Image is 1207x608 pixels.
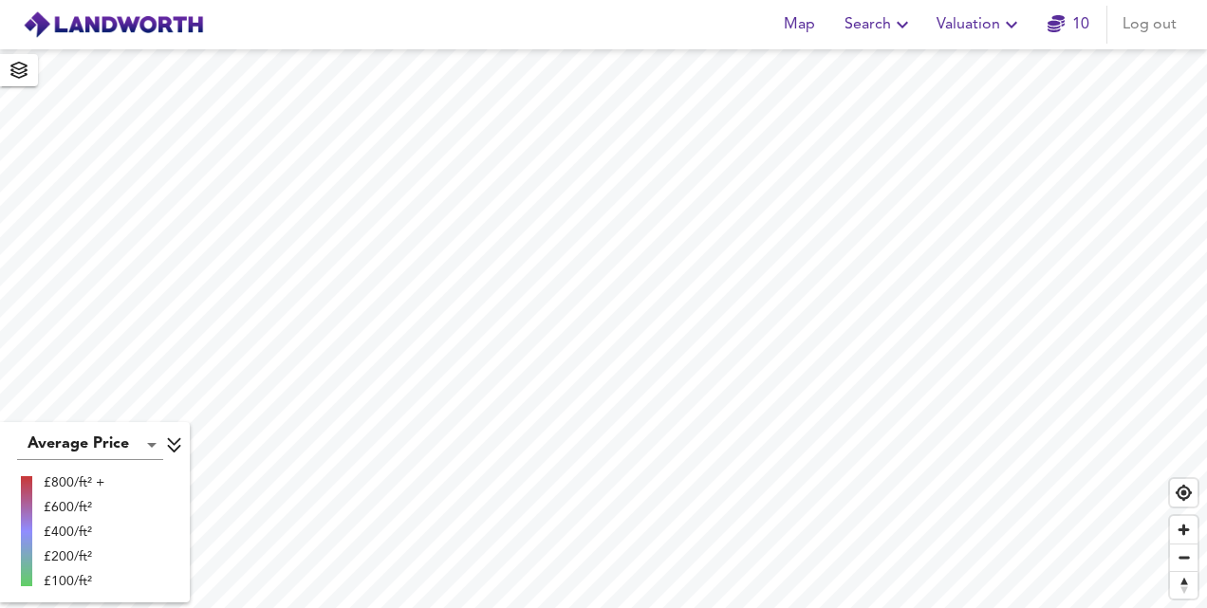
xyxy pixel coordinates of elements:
[769,6,829,44] button: Map
[23,10,204,39] img: logo
[44,523,104,542] div: £400/ft²
[1170,572,1198,599] span: Reset bearing to north
[1170,571,1198,599] button: Reset bearing to north
[1123,11,1177,38] span: Log out
[44,473,104,492] div: £800/ft² +
[1170,479,1198,507] button: Find my location
[44,547,104,566] div: £200/ft²
[929,6,1031,44] button: Valuation
[17,430,163,460] div: Average Price
[776,11,822,38] span: Map
[1170,544,1198,571] span: Zoom out
[837,6,921,44] button: Search
[44,498,104,517] div: £600/ft²
[1048,11,1089,38] a: 10
[1170,544,1198,571] button: Zoom out
[1038,6,1099,44] button: 10
[845,11,914,38] span: Search
[44,572,104,591] div: £100/ft²
[1170,516,1198,544] button: Zoom in
[937,11,1023,38] span: Valuation
[1115,6,1184,44] button: Log out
